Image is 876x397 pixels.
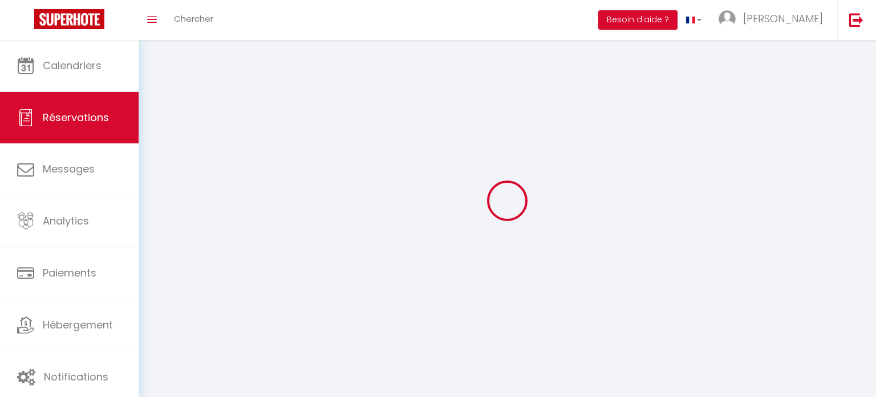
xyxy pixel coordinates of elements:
span: Calendriers [43,58,102,73]
img: ... [719,10,736,27]
span: Paiements [43,266,96,280]
span: Messages [43,162,95,176]
span: Analytics [43,214,89,228]
span: Chercher [174,13,213,25]
button: Besoin d'aide ? [598,10,678,30]
button: Ouvrir le widget de chat LiveChat [9,5,43,39]
span: [PERSON_NAME] [743,11,823,26]
span: Hébergement [43,318,113,332]
span: Réservations [43,110,109,125]
img: Super Booking [34,9,104,29]
span: Notifications [44,370,108,384]
img: logout [849,13,863,27]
